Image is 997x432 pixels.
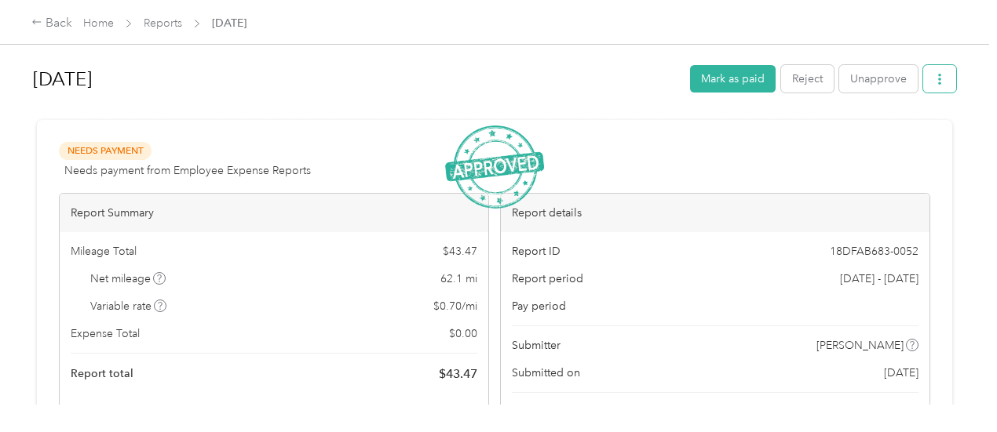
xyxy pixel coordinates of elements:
span: Pay period [512,298,566,314]
span: $ 43.47 [443,243,477,260]
span: Needs payment from Employee Expense Reports [64,162,311,179]
span: $ 43.47 [439,365,477,383]
span: $ 0.70 / mi [433,298,477,314]
span: [PERSON_NAME] [816,337,904,354]
h1: Aug 2025 [33,60,679,98]
div: Report Summary [60,194,488,232]
span: Report ID [512,243,561,260]
span: Needs Payment [59,142,152,160]
a: Reports [144,16,182,30]
span: Expense Total [71,325,140,342]
span: [DATE] [884,365,918,381]
span: Report total [71,365,133,382]
a: Home [83,16,114,30]
div: Back [31,14,72,33]
span: [DATE] [212,15,247,31]
button: Unapprove [839,65,918,93]
span: 62.1 mi [440,270,477,287]
iframe: Everlance-gr Chat Button Frame [909,344,997,432]
span: [PERSON_NAME] [829,404,916,420]
span: [DATE] - [DATE] [840,270,918,287]
span: Submitter [512,337,561,354]
button: Mark as paid [690,65,776,93]
span: Submitted on [512,365,580,381]
span: Report period [512,270,583,287]
span: Variable rate [90,298,167,314]
button: Reject [781,65,834,93]
span: Approvers [512,404,565,420]
img: ApprovedStamp [445,125,544,209]
div: Report details [501,194,929,232]
span: Mileage Total [71,243,137,260]
span: $ 0.00 [449,325,477,342]
span: Net mileage [90,270,166,287]
span: 18DFAB683-0052 [830,243,918,260]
